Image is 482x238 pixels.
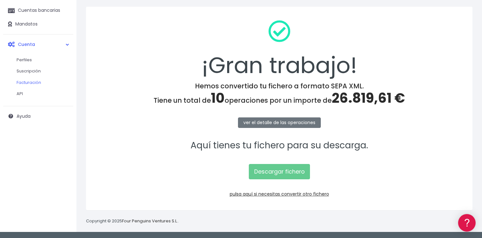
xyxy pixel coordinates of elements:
[94,15,464,82] div: ¡Gran trabajo!
[6,137,121,147] a: General
[230,191,329,197] a: pulsa aquí si necesitas convertir otro fichero
[6,91,121,100] a: Problemas habituales
[18,41,35,47] span: Cuenta
[3,38,73,51] a: Cuenta
[10,77,73,88] a: Facturación
[6,44,121,50] div: Información general
[88,184,123,190] a: POWERED BY ENCHANT
[6,100,121,110] a: Videotutoriales
[10,65,73,77] a: Suscripción
[6,54,121,64] a: Información general
[17,113,31,119] span: Ayuda
[94,82,464,106] h4: Hemos convertido tu fichero a formato SEPA XML. Tiene un total de operaciones por un importe de
[10,54,73,66] a: Perfiles
[10,88,73,100] a: API
[122,218,178,224] a: Four Penguins Ventures S.L.
[6,127,121,133] div: Facturación
[6,81,121,91] a: Formatos
[6,163,121,173] a: API
[6,110,121,120] a: Perfiles de empresas
[211,89,225,108] span: 10
[86,218,179,225] p: Copyright © 2025 .
[94,138,464,153] p: Aquí tienes tu fichero para su descarga.
[3,4,73,17] a: Cuentas bancarias
[3,109,73,123] a: Ayuda
[332,89,405,108] span: 26.819,61 €
[6,153,121,159] div: Programadores
[6,71,121,77] div: Convertir ficheros
[3,18,73,31] a: Mandatos
[6,171,121,182] button: Contáctanos
[238,117,321,128] a: ver el detalle de las operaciones
[249,164,310,179] a: Descargar fichero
